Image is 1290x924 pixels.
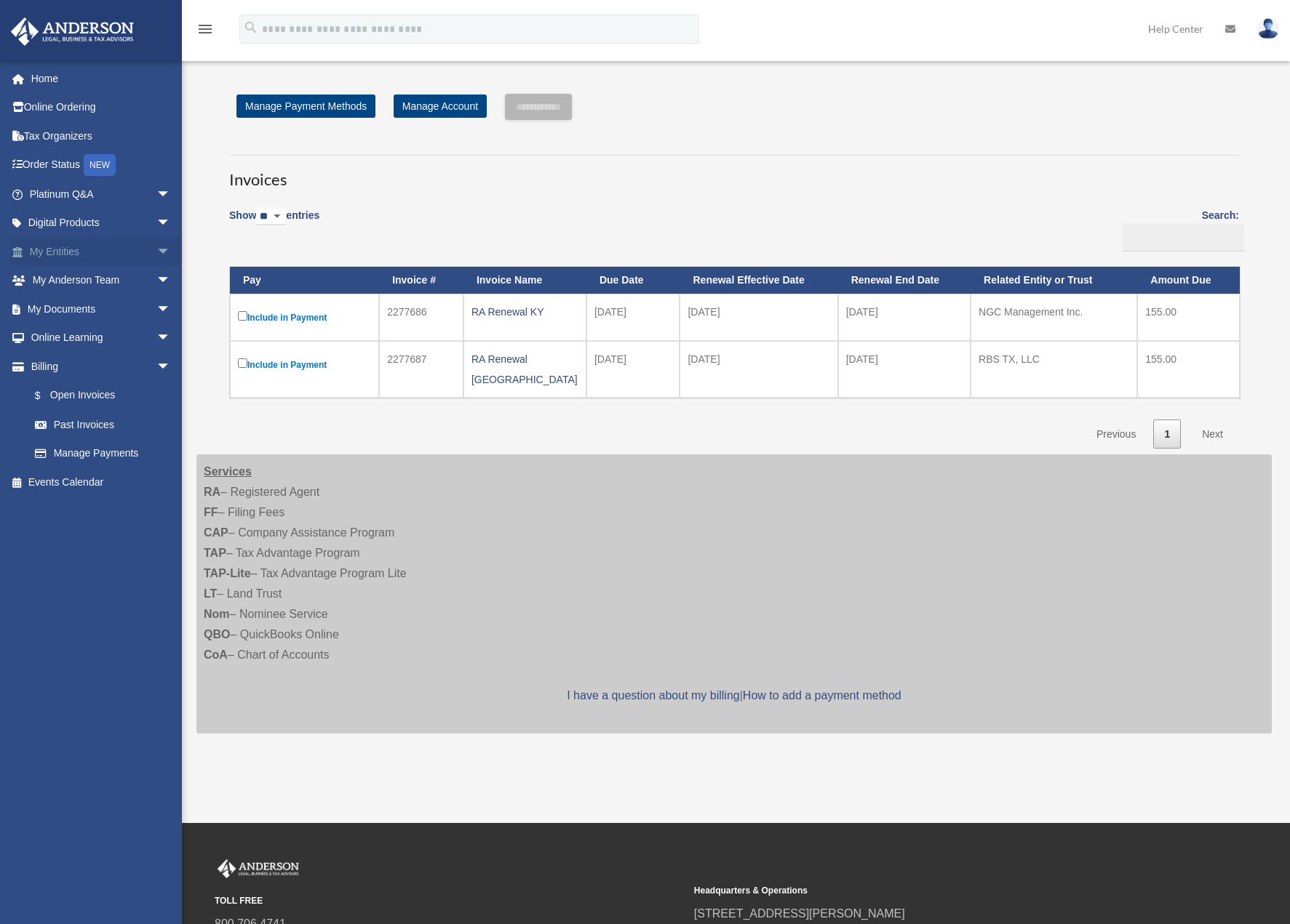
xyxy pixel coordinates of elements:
[7,17,138,46] img: Anderson Advisors Platinum Portal
[156,352,186,382] span: arrow_drop_down
[215,893,684,909] small: TOLL FREE
[229,206,319,240] label: Show entries
[10,93,193,122] a: Online Ordering
[204,506,218,518] strong: FF
[196,25,214,38] a: menu
[43,387,50,405] span: $
[743,689,901,702] a: How to add a payment method
[10,209,193,238] a: Digital Productsarrow_drop_down
[694,907,905,920] a: [STREET_ADDRESS][PERSON_NAME]
[204,608,230,620] strong: Nom
[238,355,371,374] label: Include in Payment
[379,267,463,294] th: Invoice #: activate to sort column ascending
[1257,18,1279,39] img: User Pic
[20,410,186,439] a: Past Invoices
[1153,419,1181,449] a: 1
[471,302,578,322] div: RA Renewal KY
[20,381,178,411] a: $Open Invoices
[10,64,193,93] a: Home
[1191,419,1234,449] a: Next
[196,454,1272,734] div: – Registered Agent – Filing Fees – Company Assistance Program – Tax Advantage Program – Tax Advan...
[463,267,586,294] th: Invoice Name: activate to sort column ascending
[204,465,252,478] strong: Services
[394,95,487,118] a: Manage Account
[10,352,186,381] a: Billingarrow_drop_down
[243,20,259,36] i: search
[10,266,193,295] a: My Anderson Teamarrow_drop_down
[156,237,186,267] span: arrow_drop_down
[204,567,251,579] strong: TAP-Lite
[1086,419,1147,449] a: Previous
[971,267,1137,294] th: Related Entity or Trust: activate to sort column ascending
[156,209,186,238] span: arrow_drop_down
[379,341,463,398] td: 2277687
[1123,224,1244,252] input: Search:
[204,526,228,539] strong: CAP
[204,648,228,661] strong: CoA
[379,294,463,341] td: 2277686
[471,349,578,390] div: RA Renewal [GEOGRAPHIC_DATA]
[238,311,247,321] input: Include in Payment
[236,95,375,118] a: Manage Payment Methods
[10,121,193,150] a: Tax Organizers
[586,341,680,398] td: [DATE]
[680,294,837,341] td: [DATE]
[10,324,193,353] a: Online Learningarrow_drop_down
[156,294,186,324] span: arrow_drop_down
[204,486,220,498] strong: RA
[215,859,302,878] img: Anderson Advisors Platinum Portal
[586,294,680,341] td: [DATE]
[1137,341,1240,398] td: 155.00
[156,180,186,209] span: arrow_drop_down
[229,155,1239,191] h3: Invoices
[1137,294,1240,341] td: 155.00
[838,294,971,341] td: [DATE]
[256,209,286,225] select: Showentries
[10,294,193,324] a: My Documentsarrow_drop_down
[586,267,680,294] th: Due Date: activate to sort column ascending
[238,308,371,326] label: Include in Payment
[567,689,739,702] a: I have a question about my billing
[20,439,186,468] a: Manage Payments
[10,237,193,266] a: My Entitiesarrow_drop_down
[1137,267,1240,294] th: Amount Due: activate to sort column ascending
[1118,206,1239,252] label: Search:
[156,324,186,353] span: arrow_drop_down
[694,883,1163,899] small: Headquarters & Operations
[971,294,1137,341] td: NGC Management Inc.
[196,20,214,38] i: menu
[10,467,193,497] a: Events Calendar
[680,341,837,398] td: [DATE]
[10,180,193,209] a: Platinum Q&Aarrow_drop_down
[84,154,116,176] div: NEW
[156,266,186,296] span: arrow_drop_down
[838,267,971,294] th: Renewal End Date: activate to sort column ascending
[230,267,379,294] th: Pay: activate to sort column descending
[838,341,971,398] td: [DATE]
[971,341,1137,398] td: RBS TX, LLC
[204,628,230,640] strong: QBO
[680,267,837,294] th: Renewal Effective Date: activate to sort column ascending
[204,686,1265,706] p: |
[238,358,247,368] input: Include in Payment
[204,587,217,600] strong: LT
[204,547,226,559] strong: TAP
[10,150,193,180] a: Order StatusNEW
